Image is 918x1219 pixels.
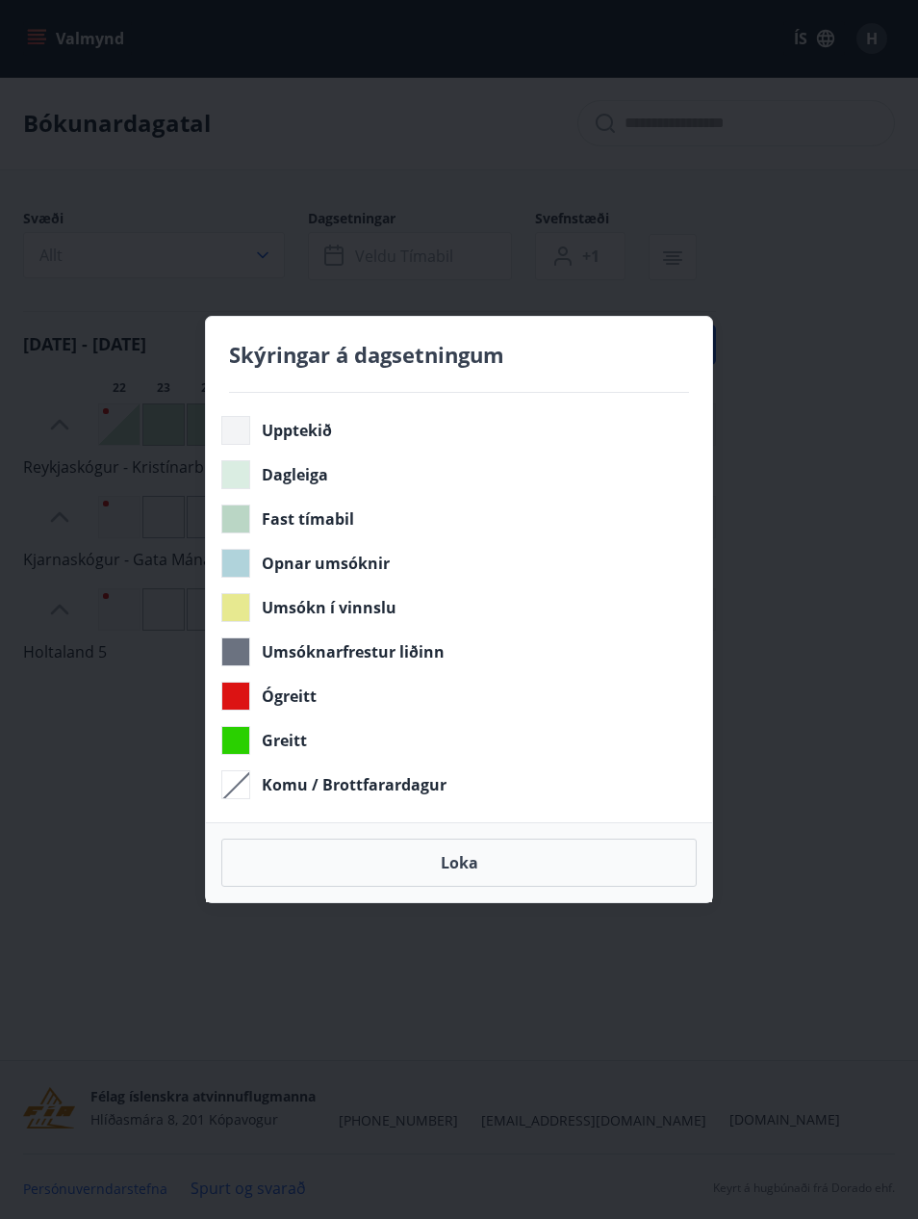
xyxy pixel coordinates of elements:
h4: Skýringar á dagsetningum [229,340,689,369]
span: Komu / Brottfarardagur [262,774,446,795]
span: Umsókn í vinnslu [262,597,396,618]
span: Greitt [262,730,307,751]
span: Fast tímabil [262,508,354,530]
span: Opnar umsóknir [262,553,390,574]
span: Ógreitt [262,686,317,707]
button: Loka [221,839,697,887]
span: Upptekið [262,420,332,441]
span: Dagleiga [262,464,328,485]
span: Umsóknarfrestur liðinn [262,641,445,662]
